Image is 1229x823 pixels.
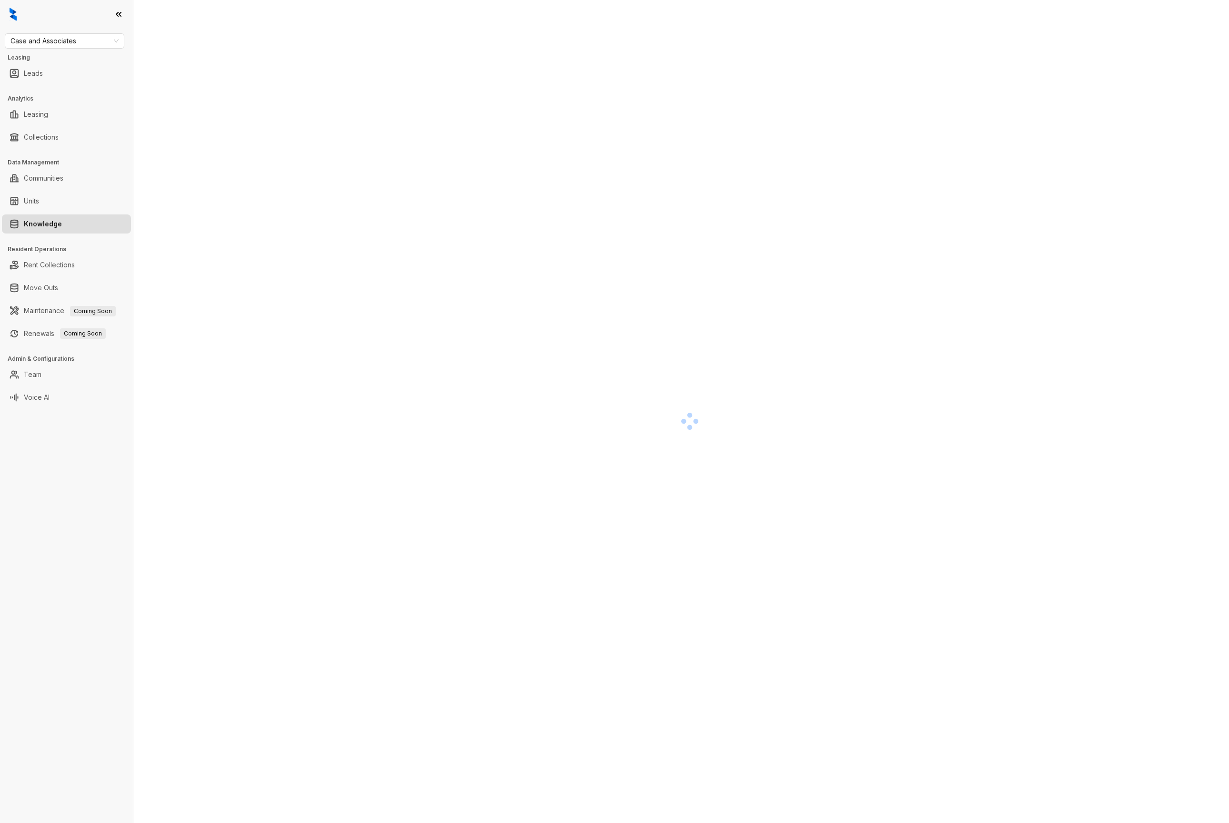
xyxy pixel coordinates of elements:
[24,192,39,211] a: Units
[8,94,133,103] h3: Analytics
[70,306,116,316] span: Coming Soon
[24,324,106,343] a: RenewalsComing Soon
[24,128,59,147] a: Collections
[10,8,17,21] img: logo
[24,388,50,407] a: Voice AI
[24,365,41,384] a: Team
[2,214,131,234] li: Knowledge
[8,53,133,62] h3: Leasing
[8,245,133,254] h3: Resident Operations
[2,128,131,147] li: Collections
[2,388,131,407] li: Voice AI
[2,301,131,320] li: Maintenance
[24,105,48,124] a: Leasing
[10,34,119,48] span: Case and Associates
[24,255,75,274] a: Rent Collections
[2,324,131,343] li: Renewals
[2,365,131,384] li: Team
[2,105,131,124] li: Leasing
[2,255,131,274] li: Rent Collections
[2,64,131,83] li: Leads
[2,169,131,188] li: Communities
[8,158,133,167] h3: Data Management
[24,278,58,297] a: Move Outs
[24,214,62,234] a: Knowledge
[60,328,106,339] span: Coming Soon
[2,278,131,297] li: Move Outs
[2,192,131,211] li: Units
[24,64,43,83] a: Leads
[8,355,133,363] h3: Admin & Configurations
[24,169,63,188] a: Communities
